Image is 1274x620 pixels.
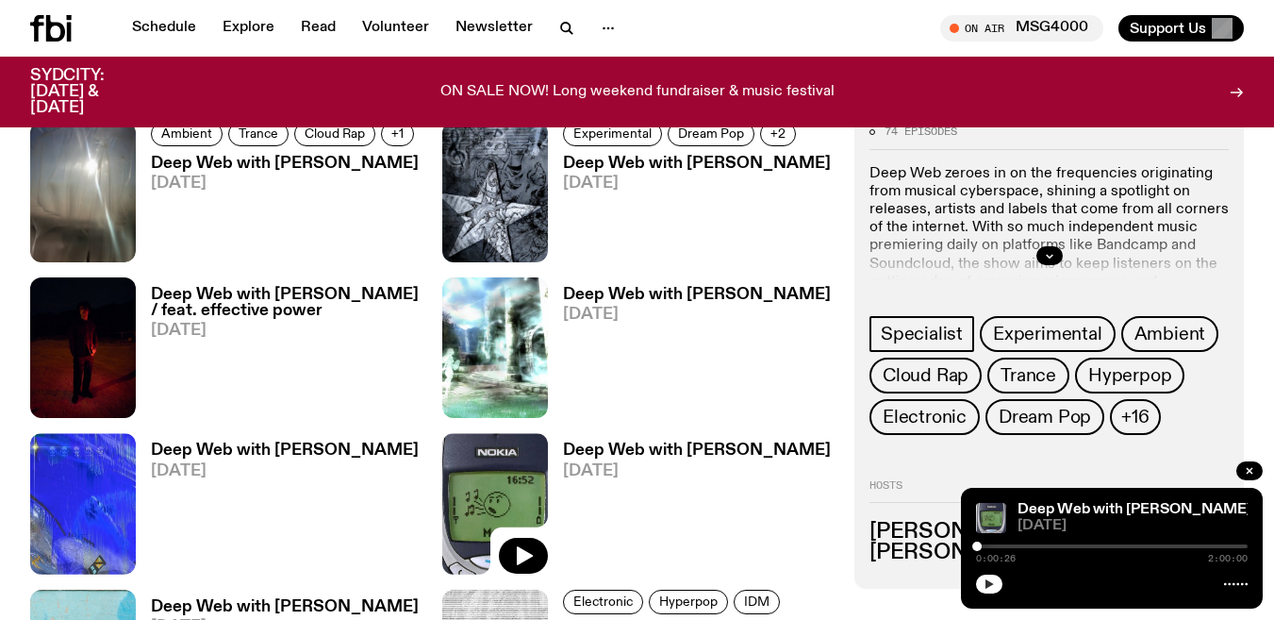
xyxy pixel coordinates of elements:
span: Support Us [1130,20,1206,37]
a: Schedule [121,15,207,42]
a: Deep Web with [PERSON_NAME] / feat. effective power[DATE] [136,287,420,418]
span: Ambient [161,126,212,141]
a: Experimental [980,316,1116,352]
span: IDM [744,595,769,609]
span: Specialist [881,324,963,344]
button: On AirMSG4000 [940,15,1103,42]
a: Volunteer [351,15,440,42]
span: +16 [1121,407,1149,427]
a: Ambient [151,122,223,146]
h3: Deep Web with [PERSON_NAME] [563,156,831,172]
a: Read [290,15,347,42]
a: Deep Web with [PERSON_NAME][DATE] [548,287,831,418]
span: Hyperpop [659,595,718,609]
a: Newsletter [444,15,544,42]
button: Support Us [1118,15,1244,42]
button: +2 [760,122,796,146]
h3: Deep Web with [PERSON_NAME] / feat. effective power [151,287,420,319]
h3: SYDCITY: [DATE] & [DATE] [30,68,151,116]
span: Experimental [993,324,1102,344]
h3: Deep Web with [PERSON_NAME] [151,443,419,459]
span: 74 episodes [885,126,957,137]
button: +1 [381,122,414,146]
p: ON SALE NOW! Long weekend fundraiser & music festival [440,84,835,101]
a: Deep Web with [PERSON_NAME][DATE] [136,156,420,262]
span: Dream Pop [678,126,744,141]
a: Ambient [1121,316,1219,352]
span: Dream Pop [999,407,1091,427]
a: Specialist [869,316,974,352]
span: Ambient [1134,324,1206,344]
span: Electronic [573,595,633,609]
h3: Deep Web with [PERSON_NAME] [563,443,831,459]
span: Experimental [573,126,652,141]
a: Experimental [563,122,662,146]
p: Deep Web zeroes in on the frequencies originating from musical cyberspace, shining a spotlight on... [869,165,1229,310]
span: 0:00:26 [976,554,1016,563]
a: Explore [211,15,286,42]
h3: Deep Web with [PERSON_NAME] [151,156,420,172]
span: Hyperpop [1088,365,1171,386]
span: +2 [770,126,786,141]
span: [DATE] [563,176,831,192]
span: Trance [1001,365,1056,386]
a: Deep Web with [PERSON_NAME][DATE] [548,156,831,262]
span: [DATE] [151,323,420,339]
h3: [PERSON_NAME] [869,543,1229,563]
a: Deep Web with [PERSON_NAME][DATE] [136,443,419,574]
span: Electronic [883,407,967,427]
h3: Deep Web with [PERSON_NAME] [151,599,419,615]
a: Hyperpop [1075,358,1184,394]
span: 2:00:00 [1208,554,1248,563]
h3: [PERSON_NAME] [869,522,1229,543]
span: Cloud Rap [883,365,968,386]
h3: Deep Web with [PERSON_NAME] [563,287,831,303]
a: Electronic [563,590,643,614]
a: Electronic [869,399,980,435]
h2: Hosts [869,480,1229,503]
span: [DATE] [151,463,419,479]
a: Dream Pop [668,122,754,146]
a: Cloud Rap [294,122,375,146]
a: Hyperpop [649,590,728,614]
a: Trance [228,122,289,146]
img: An abstract artwork, in bright blue with amorphous shapes, illustrated shimmers and small drawn c... [30,433,136,574]
a: Cloud Rap [869,358,982,394]
a: Deep Web with [PERSON_NAME][DATE] [548,443,831,574]
button: +16 [1110,399,1160,435]
span: [DATE] [563,463,831,479]
a: IDM [734,590,780,614]
a: Trance [987,358,1069,394]
span: Cloud Rap [305,126,365,141]
span: [DATE] [151,176,420,192]
span: [DATE] [1018,519,1248,533]
span: +1 [391,126,404,141]
a: Deep Web with [PERSON_NAME] [1018,502,1251,517]
a: Dream Pop [985,399,1104,435]
span: [DATE] [563,307,831,323]
span: Trance [239,126,278,141]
